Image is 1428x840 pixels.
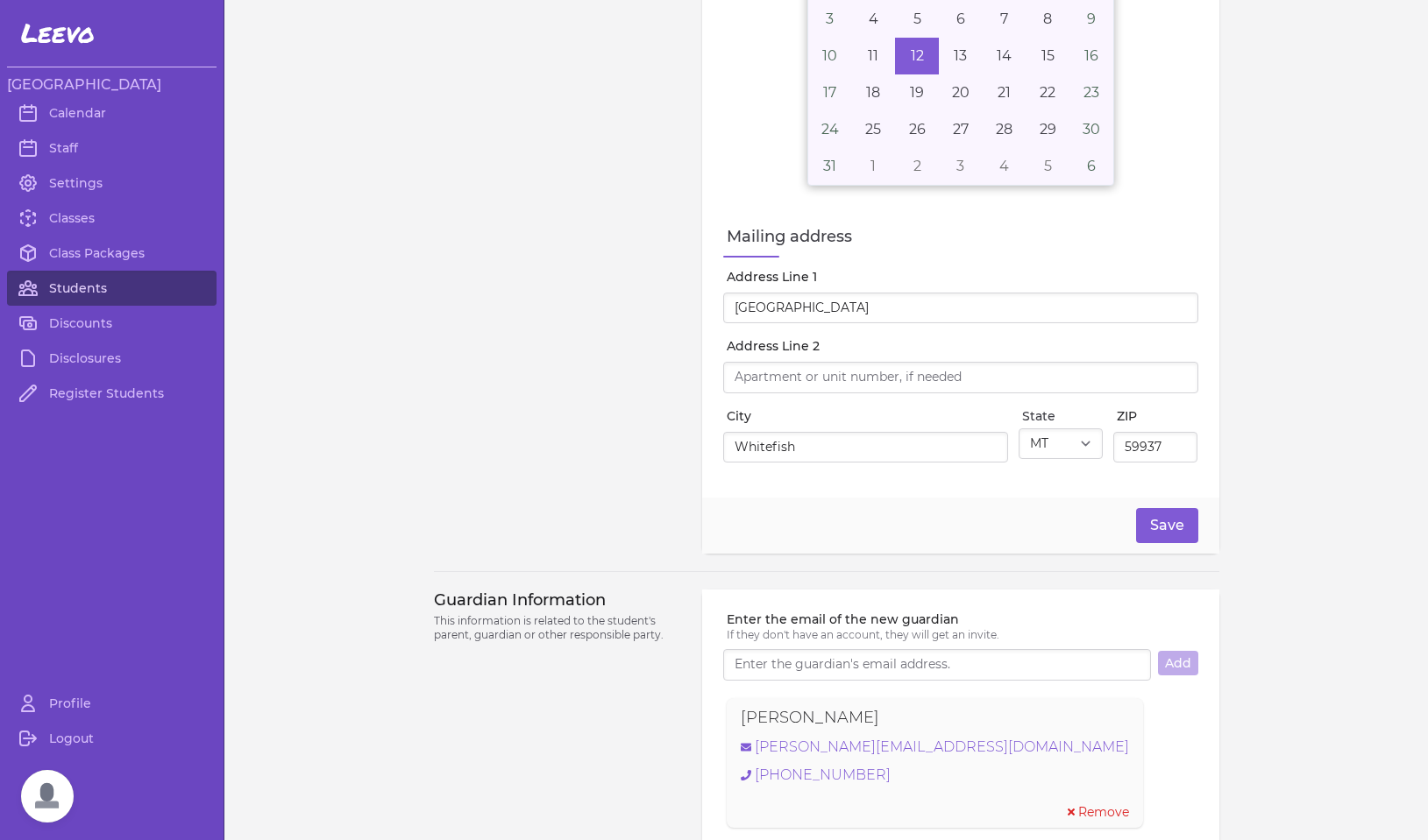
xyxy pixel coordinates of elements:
[7,95,217,131] a: Calendar
[1078,803,1129,821] span: Remove
[1026,38,1069,74] button: July 15, 2022
[913,158,921,174] abbr: August 2, 2022
[1136,508,1198,543] button: Save
[852,111,896,148] button: July 25, 2022
[1083,121,1100,138] abbr: July 30, 2022
[1026,1,1069,38] button: July 8, 2022
[852,148,896,185] button: August 1, 2022
[7,306,217,341] a: Discounts
[1068,803,1129,821] button: Remove
[1158,651,1198,675] button: Add
[997,47,1012,64] abbr: July 14, 2022
[852,74,896,111] button: July 18, 2022
[1117,407,1197,425] label: ZIP
[1087,158,1096,174] abbr: August 6, 2022
[723,362,1197,393] input: Apartment or unit number, if needed
[1026,148,1069,185] button: August 5, 2022
[998,84,1011,101] abbr: July 21, 2022
[434,614,682,642] p: This information is related to the student's parent, guardian or other responsible party.
[952,84,970,101] abbr: July 20, 2022
[7,201,217,236] a: Classes
[939,1,983,38] button: July 6, 2022
[956,158,964,174] abbr: August 3, 2022
[999,158,1009,174] abbr: August 4, 2022
[1069,1,1113,38] button: July 9, 2022
[727,611,1197,628] label: Enter the email of the new guardian
[956,11,965,27] abbr: July 6, 2022
[983,38,1027,74] button: July 14, 2022
[823,84,836,101] abbr: July 17, 2022
[7,721,217,756] a: Logout
[808,148,852,185] button: July 31, 2022
[983,74,1027,111] button: July 21, 2022
[434,589,682,611] h3: Guardian Information
[953,121,969,138] abbr: July 27, 2022
[1084,47,1098,64] abbr: July 16, 2022
[983,148,1027,185] button: August 4, 2022
[1044,158,1052,174] abbr: August 5, 2022
[1083,84,1099,101] abbr: July 23, 2022
[7,166,217,201] a: Settings
[727,268,1197,286] label: Address Line 1
[7,131,217,166] a: Staff
[7,236,217,271] a: Class Packages
[808,74,852,111] button: July 17, 2022
[21,18,95,49] span: Leevo
[1041,47,1055,64] abbr: July 15, 2022
[741,737,1129,758] a: [PERSON_NAME][EMAIL_ADDRESS][DOMAIN_NAME]
[1069,148,1113,185] button: August 6, 2022
[895,148,939,185] button: August 2, 2022
[939,111,983,148] button: July 27, 2022
[723,293,1197,324] input: Start typing your address...
[821,121,839,138] abbr: July 24, 2022
[727,407,1008,425] label: City
[913,11,921,27] abbr: July 5, 2022
[7,686,217,721] a: Profile
[1026,111,1069,148] button: July 29, 2022
[808,38,852,74] button: July 10, 2022
[939,38,983,74] button: July 13, 2022
[727,224,1197,249] label: Mailing address
[1069,38,1113,74] button: July 16, 2022
[852,38,896,74] button: July 11, 2022
[983,111,1027,148] button: July 28, 2022
[911,47,924,64] abbr: July 12, 2022
[7,341,217,376] a: Disclosures
[910,84,924,101] abbr: July 19, 2022
[822,47,837,64] abbr: July 10, 2022
[1069,74,1113,111] button: July 23, 2022
[954,47,967,64] abbr: July 13, 2022
[727,337,1197,355] label: Address Line 2
[895,111,939,148] button: July 26, 2022
[1026,74,1069,111] button: July 22, 2022
[869,11,878,27] abbr: July 4, 2022
[808,1,852,38] button: July 3, 2022
[7,74,217,95] h3: [GEOGRAPHIC_DATA]
[1043,11,1052,27] abbr: July 8, 2022
[996,121,1012,138] abbr: July 28, 2022
[1087,11,1096,27] abbr: July 9, 2022
[21,770,74,822] div: Open chat
[852,1,896,38] button: July 4, 2022
[939,74,983,111] button: July 20, 2022
[7,376,217,411] a: Register Students
[826,11,834,27] abbr: July 3, 2022
[866,84,880,101] abbr: July 18, 2022
[909,121,926,138] abbr: July 26, 2022
[727,628,1197,642] p: If they don't have an account, they will get an invite.
[741,765,1129,786] a: [PHONE_NUMBER]
[1040,121,1056,138] abbr: July 29, 2022
[895,74,939,111] button: July 19, 2022
[1000,11,1008,27] abbr: July 7, 2022
[723,649,1150,681] input: Enter the guardian's email address.
[1069,111,1113,148] button: July 30, 2022
[865,121,881,138] abbr: July 25, 2022
[1022,407,1103,425] label: State
[895,1,939,38] button: July 5, 2022
[870,158,876,174] abbr: August 1, 2022
[7,271,217,306] a: Students
[1040,84,1055,101] abbr: July 22, 2022
[823,158,836,174] abbr: July 31, 2022
[895,38,939,74] button: July 12, 2022
[983,1,1027,38] button: July 7, 2022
